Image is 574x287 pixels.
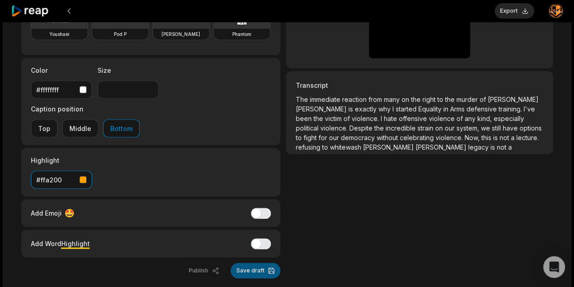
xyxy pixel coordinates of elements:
span: options [519,124,541,132]
span: on [401,96,411,103]
span: to [437,96,445,103]
span: defensive [466,105,498,113]
span: I [380,115,383,122]
span: [PERSON_NAME] [415,143,468,151]
button: Bottom [103,119,140,137]
span: our [329,134,340,141]
span: violence [428,115,456,122]
h3: Pod P [114,30,127,38]
span: started [395,105,418,113]
span: incredible [385,124,417,132]
button: Middle [62,119,98,137]
span: [PERSON_NAME] [363,143,415,151]
span: The [295,96,309,103]
span: violence. [320,124,349,132]
span: of [479,96,487,103]
span: on [435,124,444,132]
span: still [491,124,502,132]
label: Color [31,65,92,75]
span: especially [493,115,524,122]
span: from [368,96,383,103]
span: the [445,96,456,103]
h3: Transcript [295,81,543,90]
div: Add Word [31,237,90,250]
span: fight [303,134,318,141]
span: hate [383,115,398,122]
span: right [422,96,437,103]
span: I [392,105,395,113]
span: democracy [340,134,376,141]
div: Open Intercom Messenger [543,256,565,278]
span: any [464,115,477,122]
span: I've [523,105,535,113]
button: #ffa200 [31,171,92,189]
span: refusing [295,143,322,151]
button: #ffffffff [31,81,92,99]
span: exactly [354,105,378,113]
span: is [348,105,354,113]
button: Top [31,119,58,137]
span: lecture. [516,134,538,141]
h3: Youshaei [49,30,69,38]
span: is [490,143,496,151]
span: to [322,143,329,151]
span: legacy [468,143,490,151]
button: Publish [183,263,225,278]
div: #ffffffff [36,85,76,95]
span: victim [324,115,343,122]
div: #ffa200 [36,175,76,185]
span: reaction [342,96,368,103]
span: training. [498,105,523,113]
span: immediate [309,96,342,103]
span: the [313,115,324,122]
span: kind, [477,115,493,122]
span: our [444,124,456,132]
span: strain [417,124,435,132]
span: Now, [464,134,481,141]
span: without [376,134,399,141]
span: a [510,134,516,141]
span: been [295,115,313,122]
span: not [499,134,510,141]
span: violence. [351,115,380,122]
span: is [493,134,499,141]
span: violence. [435,134,464,141]
span: political [295,124,320,132]
span: in [443,105,450,113]
span: Arms [450,105,466,113]
span: celebrating [399,134,435,141]
span: for [318,134,329,141]
span: why [378,105,392,113]
h3: Phantom [232,30,251,38]
span: [PERSON_NAME] [295,105,348,113]
span: we [481,124,491,132]
span: to [295,134,303,141]
span: a [508,143,511,151]
span: this [481,134,493,141]
span: 🤩 [64,207,74,219]
span: system, [456,124,481,132]
button: Export [495,3,534,19]
span: not [496,143,508,151]
span: Despite [349,124,374,132]
label: Caption position [31,104,140,114]
span: [PERSON_NAME] [487,96,538,103]
span: murder [456,96,479,103]
label: Highlight [31,156,92,165]
span: the [411,96,422,103]
span: Highlight [61,240,90,247]
h3: [PERSON_NAME] [162,30,200,38]
span: Add Emoji [31,208,62,218]
button: Save draft [231,263,280,278]
span: many [383,96,401,103]
label: Size [98,65,159,75]
span: offensive [398,115,428,122]
span: the [374,124,385,132]
span: of [456,115,464,122]
span: whitewash [329,143,363,151]
span: have [502,124,519,132]
span: Equality [418,105,443,113]
span: of [343,115,351,122]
